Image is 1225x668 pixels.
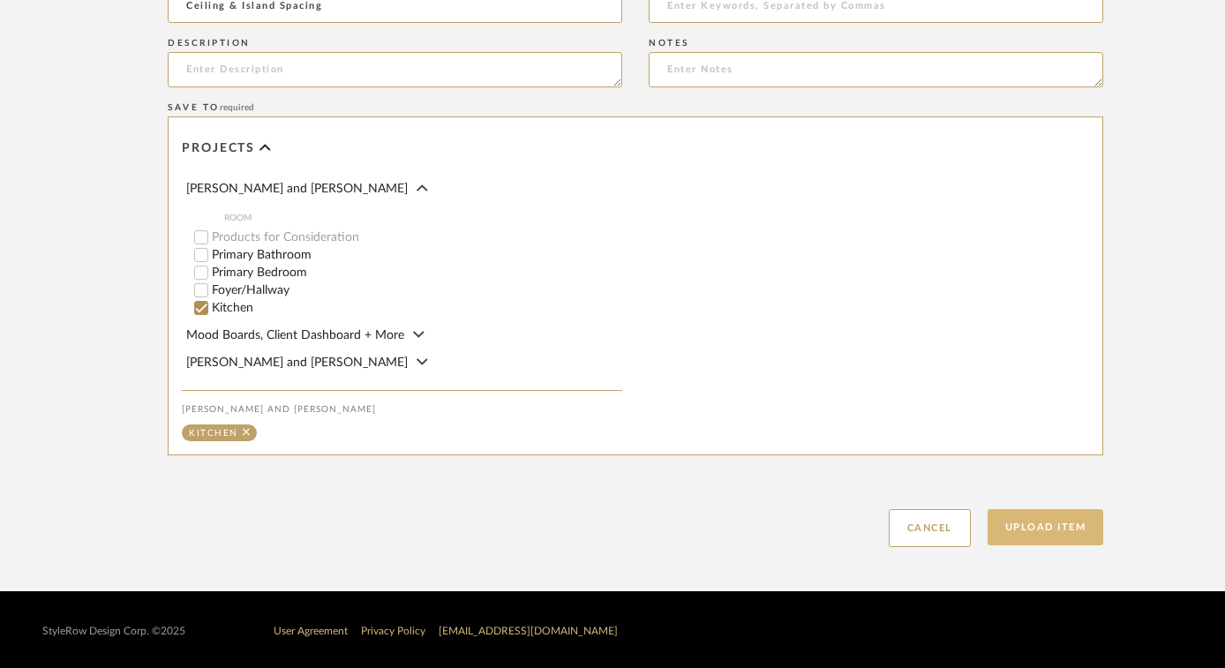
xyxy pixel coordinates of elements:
[189,429,238,438] div: Kitchen
[182,141,255,156] span: Projects
[361,626,425,636] a: Privacy Policy
[439,626,618,636] a: [EMAIL_ADDRESS][DOMAIN_NAME]
[168,102,1103,113] div: Save To
[186,357,408,369] span: [PERSON_NAME] and [PERSON_NAME]
[212,249,622,261] label: Primary Bathroom
[988,509,1104,545] button: Upload Item
[212,284,622,296] label: Foyer/Hallway
[220,103,254,112] span: required
[212,266,622,279] label: Primary Bedroom
[186,329,404,342] span: Mood Boards, Client Dashboard + More
[168,38,622,49] div: Description
[212,302,622,314] label: Kitchen
[889,509,971,547] button: Cancel
[186,183,408,195] span: [PERSON_NAME] and [PERSON_NAME]
[274,626,348,636] a: User Agreement
[224,211,622,225] span: ROOM
[42,625,185,638] div: StyleRow Design Corp. ©2025
[182,404,622,415] div: [PERSON_NAME] and [PERSON_NAME]
[649,38,1103,49] div: Notes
